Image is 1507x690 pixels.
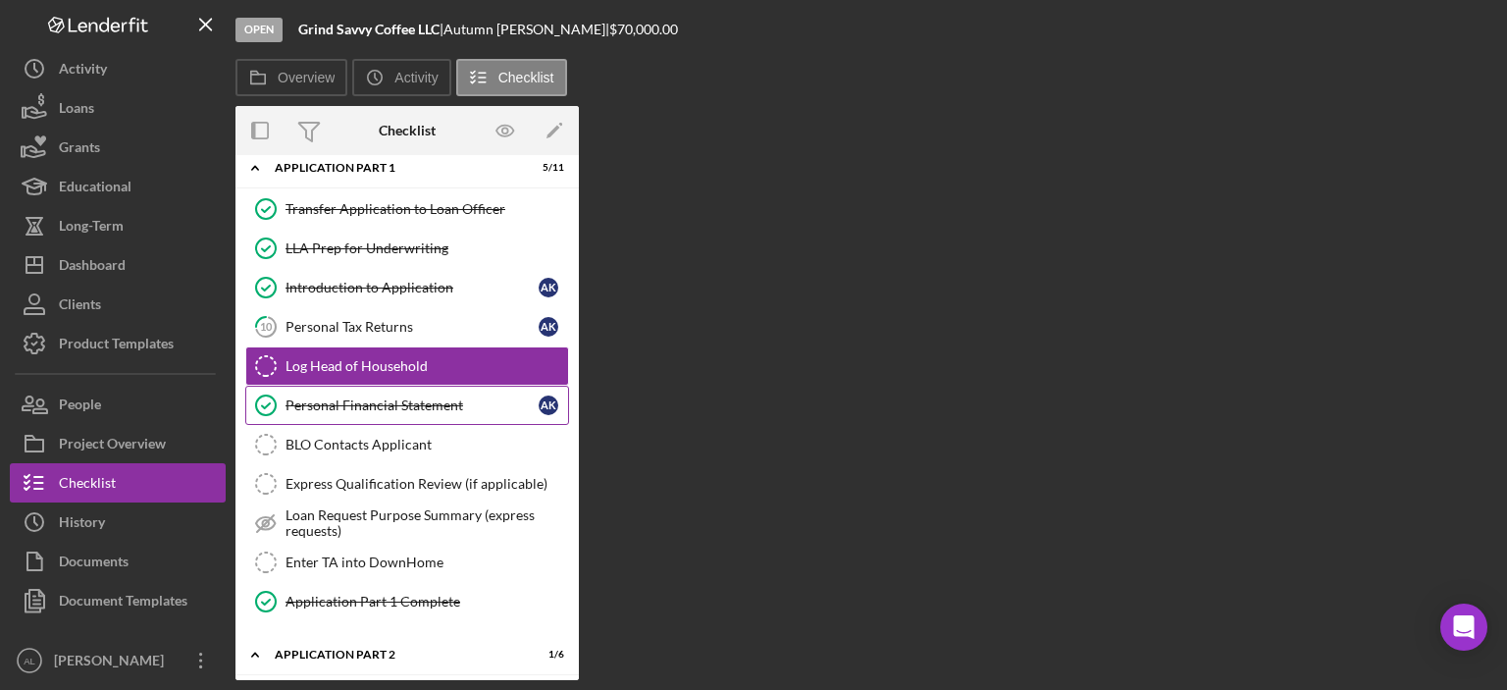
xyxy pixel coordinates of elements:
button: Document Templates [10,581,226,620]
label: Checklist [498,70,554,85]
div: Product Templates [59,324,174,368]
div: Log Head of Household [286,358,568,374]
button: Documents [10,542,226,581]
div: Dashboard [59,245,126,290]
div: Personal Financial Statement [286,398,539,413]
div: Open [235,18,283,42]
a: Introduction to ApplicationAK [245,268,569,307]
div: Loans [59,88,94,133]
div: Grants [59,128,100,172]
div: Checklist [379,123,436,138]
label: Overview [278,70,335,85]
div: Educational [59,167,131,211]
a: Application Part 1 Complete [245,582,569,621]
a: Enter TA into DownHome [245,543,569,582]
div: Open Intercom Messenger [1440,604,1487,651]
div: Application Part 1 [275,162,515,174]
div: Express Qualification Review (if applicable) [286,476,568,492]
div: A K [539,396,558,415]
a: LLA Prep for Underwriting [245,229,569,268]
button: People [10,385,226,424]
div: Transfer Application to Loan Officer [286,201,568,217]
a: Transfer Application to Loan Officer [245,189,569,229]
div: Introduction to Application [286,280,539,295]
text: AL [24,656,35,666]
div: Long-Term [59,206,124,250]
div: LLA Prep for Underwriting [286,240,568,256]
div: History [59,503,105,547]
div: Personal Tax Returns [286,319,539,335]
button: Project Overview [10,424,226,463]
div: 5 / 11 [529,162,564,174]
div: Enter TA into DownHome [286,555,568,570]
div: Activity [59,49,107,93]
div: Documents [59,542,129,586]
div: | [298,22,443,37]
div: A K [539,278,558,297]
button: Activity [10,49,226,88]
div: Checklist [59,463,116,507]
a: Loan Request Purpose Summary (express requests) [245,504,569,543]
button: Long-Term [10,206,226,245]
div: 1 / 6 [529,649,564,661]
a: Express Qualification Review (if applicable) [245,464,569,504]
div: Project Overview [59,424,166,468]
div: BLO Contacts Applicant [286,437,568,452]
button: Checklist [456,59,567,96]
div: People [59,385,101,429]
b: Grind Savvy Coffee LLC [298,21,440,37]
a: BLO Contacts Applicant [245,425,569,464]
button: Checklist [10,463,226,503]
div: Clients [59,285,101,329]
a: 10Personal Tax ReturnsAK [245,307,569,346]
div: $70,000.00 [609,22,684,37]
div: Autumn [PERSON_NAME] | [443,22,609,37]
div: Application Part 1 Complete [286,594,568,610]
button: Educational [10,167,226,206]
label: Activity [394,70,438,85]
a: Personal Financial StatementAK [245,386,569,425]
button: Product Templates [10,324,226,363]
button: Clients [10,285,226,324]
button: History [10,503,226,542]
button: Loans [10,88,226,128]
button: Dashboard [10,245,226,285]
a: Log Head of Household [245,346,569,386]
button: Activity [352,59,450,96]
div: Application Part 2 [275,649,515,661]
div: Document Templates [59,581,187,625]
div: [PERSON_NAME] [49,641,177,685]
button: AL[PERSON_NAME] [10,641,226,680]
tspan: 10 [260,320,273,333]
button: Grants [10,128,226,167]
button: Overview [235,59,347,96]
div: Loan Request Purpose Summary (express requests) [286,507,568,539]
div: A K [539,317,558,337]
